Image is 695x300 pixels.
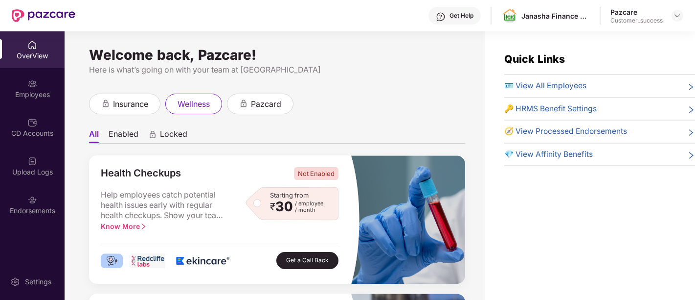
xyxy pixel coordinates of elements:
span: right [687,82,695,92]
div: Get Help [449,12,473,20]
span: 💎 View Affinity Benefits [504,149,593,161]
img: svg+xml;base64,PHN2ZyBpZD0iVXBsb2FkX0xvZ3MiIGRhdGEtbmFtZT0iVXBsb2FkIExvZ3MiIHhtbG5zPSJodHRwOi8vd3... [27,156,37,166]
img: svg+xml;base64,PHN2ZyBpZD0iU2V0dGluZy0yMHgyMCIgeG1sbnM9Imh0dHA6Ly93d3cudzMub3JnLzIwMDAvc3ZnIiB3aW... [10,277,20,287]
div: Welcome back, Pazcare! [89,51,465,59]
span: Help employees catch potential health issues early with regular health checkups. Show your team y... [101,190,228,221]
img: Janasha%20Logo%20(1).png [503,8,517,24]
div: animation [239,99,248,108]
span: / month [295,207,323,213]
img: svg+xml;base64,PHN2ZyBpZD0iRHJvcGRvd24tMzJ4MzIiIHhtbG5zPSJodHRwOi8vd3d3LnczLm9yZy8yMDAwL3N2ZyIgd2... [673,12,681,20]
span: 🪪 View All Employees [504,80,586,92]
span: 30 [275,200,293,213]
img: logo [131,253,166,268]
li: Enabled [109,129,138,143]
span: ₹ [270,203,275,211]
div: animation [101,99,110,108]
span: pazcard [251,98,281,110]
li: All [89,129,99,143]
span: 🔑 HRMS Benefit Settings [504,103,597,115]
span: Starting from [270,191,309,199]
img: logo [173,253,232,268]
img: svg+xml;base64,PHN2ZyBpZD0iRW5kb3JzZW1lbnRzIiB4bWxucz0iaHR0cDovL3d3dy53My5vcmcvMjAwMC9zdmciIHdpZH... [27,195,37,205]
button: Get a Call Back [276,252,338,269]
span: Quick Links [504,52,565,65]
span: Not Enabled [294,167,338,180]
img: svg+xml;base64,PHN2ZyBpZD0iQ0RfQWNjb3VudHMiIGRhdGEtbmFtZT0iQ0QgQWNjb3VudHMiIHhtbG5zPSJodHRwOi8vd3... [27,118,37,127]
span: right [687,127,695,138]
img: svg+xml;base64,PHN2ZyBpZD0iRW1wbG95ZWVzIiB4bWxucz0iaHR0cDovL3d3dy53My5vcmcvMjAwMC9zdmciIHdpZHRoPS... [27,79,37,89]
img: masked_image [350,155,465,284]
img: svg+xml;base64,PHN2ZyBpZD0iSG9tZSIgeG1sbnM9Imh0dHA6Ly93d3cudzMub3JnLzIwMDAvc3ZnIiB3aWR0aD0iMjAiIG... [27,40,37,50]
span: insurance [113,98,148,110]
span: wellness [178,98,210,110]
span: / employee [295,200,323,207]
img: logo [101,253,123,268]
span: 🧭 View Processed Endorsements [504,125,627,138]
img: svg+xml;base64,PHN2ZyBpZD0iSGVscC0zMngzMiIgeG1sbnM9Imh0dHA6Ly93d3cudzMub3JnLzIwMDAvc3ZnIiB3aWR0aD... [436,12,446,22]
img: New Pazcare Logo [12,9,75,22]
span: Know More [101,222,147,230]
span: right [687,150,695,161]
div: Customer_success [610,17,663,25]
span: Locked [160,129,187,143]
div: Pazcare [610,7,663,17]
div: Here is what’s going on with your team at [GEOGRAPHIC_DATA] [89,64,465,76]
div: Janasha Finance Private Limited [521,11,590,21]
span: right [140,223,147,230]
span: Health Checkups [101,167,181,180]
div: animation [148,130,157,139]
div: Settings [22,277,54,287]
span: right [687,105,695,115]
